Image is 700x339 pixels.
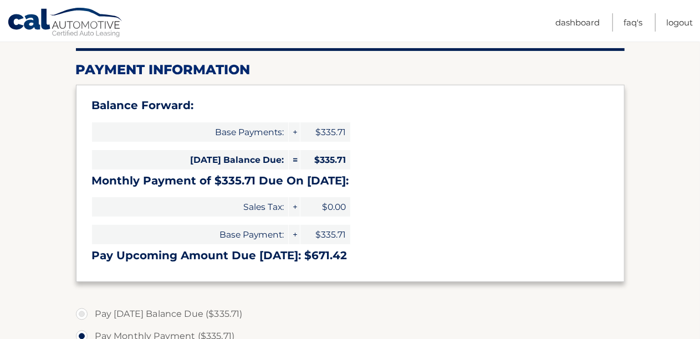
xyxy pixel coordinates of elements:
label: Pay [DATE] Balance Due ($335.71) [76,303,625,325]
a: FAQ's [624,13,642,32]
h2: Payment Information [76,61,625,78]
span: Base Payments: [92,122,288,142]
span: Base Payment: [92,225,288,244]
h3: Balance Forward: [92,99,609,112]
span: $0.00 [300,197,350,217]
a: Logout [666,13,693,32]
span: + [289,225,300,244]
span: [DATE] Balance Due: [92,150,288,169]
span: + [289,197,300,217]
h3: Pay Upcoming Amount Due [DATE]: $671.42 [92,249,609,263]
span: + [289,122,300,142]
span: $335.71 [300,150,350,169]
span: Sales Tax: [92,197,288,217]
span: $335.71 [300,122,350,142]
span: $335.71 [300,225,350,244]
a: Cal Automotive [7,7,124,39]
a: Dashboard [555,13,600,32]
h3: Monthly Payment of $335.71 Due On [DATE]: [92,174,609,188]
span: = [289,150,300,169]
